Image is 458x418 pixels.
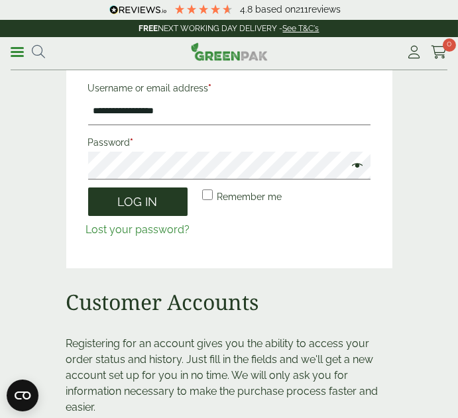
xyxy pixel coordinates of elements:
[66,289,392,315] h2: Customer Accounts
[88,133,371,152] label: Password
[240,4,255,15] span: 4.8
[283,24,319,33] a: See T&C's
[255,4,296,15] span: Based on
[202,189,213,200] input: Remember me
[86,223,190,236] a: Lost your password?
[443,38,456,52] span: 0
[217,191,282,202] span: Remember me
[88,79,371,97] label: Username or email address
[308,4,341,15] span: reviews
[296,4,308,15] span: 211
[88,187,188,216] button: Log in
[431,46,447,59] i: Cart
[406,46,423,59] i: My Account
[109,5,167,15] img: REVIEWS.io
[66,336,392,415] p: Registering for an account gives you the ability to access your order status and history. Just fi...
[431,42,447,62] a: 0
[7,380,38,411] button: Open CMP widget
[139,24,158,33] strong: FREE
[191,42,268,61] img: GreenPak Supplies
[174,3,233,15] div: 4.79 Stars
